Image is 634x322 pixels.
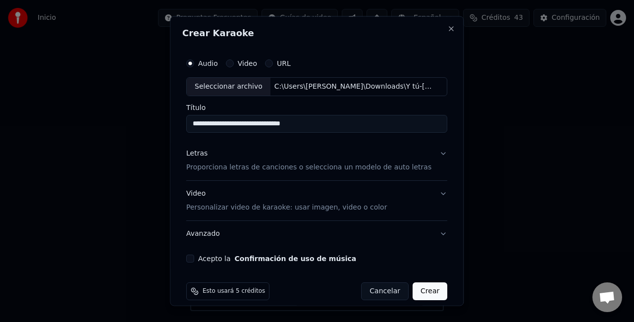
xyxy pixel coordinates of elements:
[203,287,265,295] span: Esto usará 5 créditos
[186,188,387,212] div: Video
[186,148,208,158] div: Letras
[187,78,270,96] div: Seleccionar archivo
[182,29,451,38] h2: Crear Karaoke
[186,162,431,172] p: Proporciona letras de canciones o selecciona un modelo de auto letras
[186,202,387,212] p: Personalizar video de karaoke: usar imagen, video o color
[270,82,439,92] div: C:\Users\[PERSON_NAME]\Downloads\Y tú-[PERSON_NAME] [PERSON_NAME].mp3
[413,282,447,300] button: Crear
[186,104,447,110] label: Título
[198,255,356,262] label: Acepto la
[186,180,447,220] button: VideoPersonalizar video de karaoke: usar imagen, video o color
[186,140,447,180] button: LetrasProporciona letras de canciones o selecciona un modelo de auto letras
[186,220,447,246] button: Avanzado
[362,282,409,300] button: Cancelar
[277,60,291,67] label: URL
[238,60,257,67] label: Video
[235,255,357,262] button: Acepto la
[198,60,218,67] label: Audio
